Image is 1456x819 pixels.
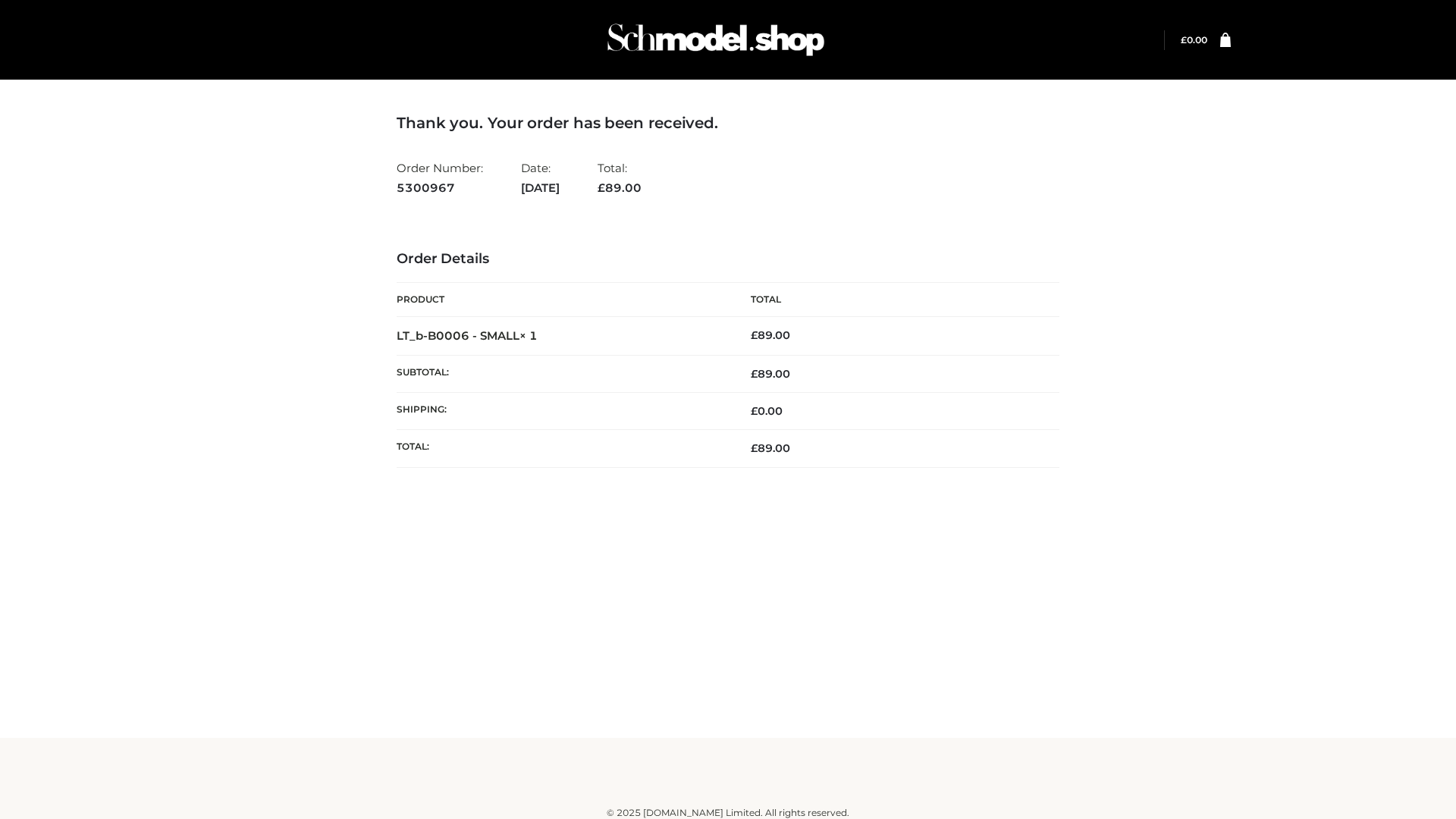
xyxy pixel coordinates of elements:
span: £ [751,441,758,455]
span: £ [598,180,605,195]
li: Order Number: [397,155,483,201]
strong: [DATE] [521,178,560,198]
th: Subtotal: [397,355,728,392]
li: Date: [521,155,560,201]
th: Total [728,283,1059,317]
li: Total: [598,155,642,201]
span: 89.00 [751,441,790,455]
th: Total: [397,430,728,467]
span: £ [751,404,758,418]
span: 89.00 [751,367,790,381]
span: £ [751,328,758,342]
span: 89.00 [598,180,642,195]
img: Schmodel Admin 964 [602,10,830,70]
strong: 5300967 [397,178,483,198]
th: Product [397,283,728,317]
bdi: 0.00 [1181,34,1207,45]
th: Shipping: [397,393,728,430]
strong: × 1 [519,328,538,343]
span: £ [1181,34,1187,45]
span: £ [751,367,758,381]
a: £0.00 [1181,34,1207,45]
strong: LT_b-B0006 - SMALL [397,328,538,343]
bdi: 0.00 [751,404,783,418]
bdi: 89.00 [751,328,790,342]
h3: Order Details [397,251,1059,268]
h3: Thank you. Your order has been received. [397,114,1059,132]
